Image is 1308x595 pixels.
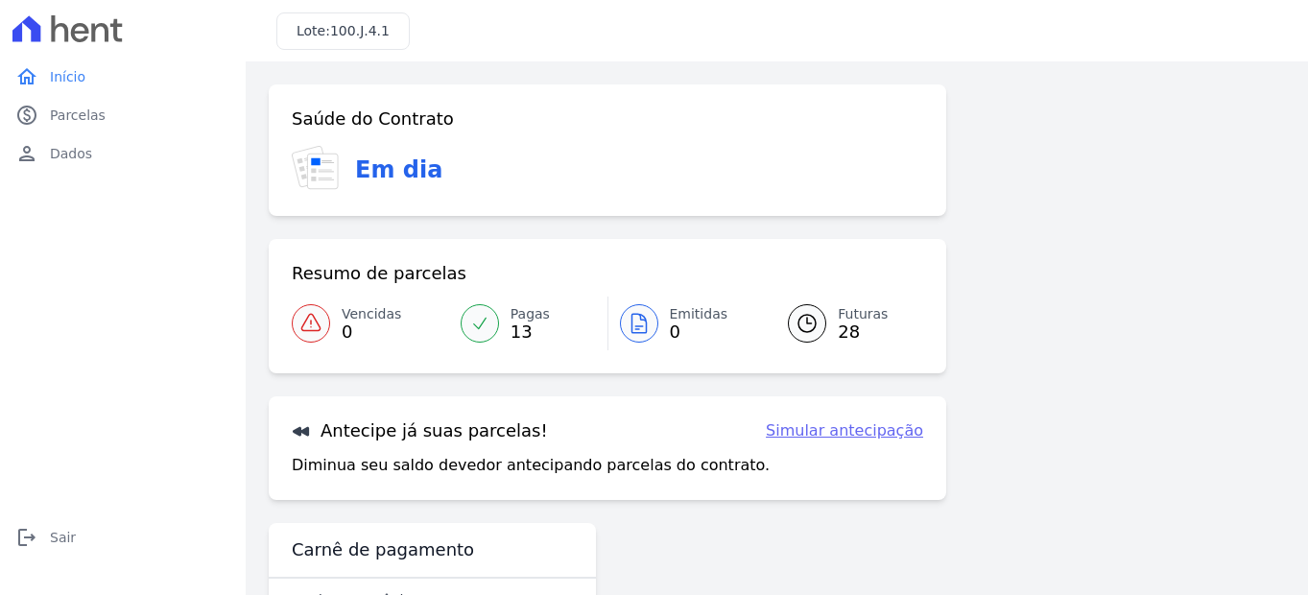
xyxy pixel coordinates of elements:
a: Vencidas 0 [292,297,449,350]
span: Parcelas [50,106,106,125]
span: 100.J.4.1 [330,23,390,38]
span: 13 [511,324,550,340]
h3: Carnê de pagamento [292,538,474,561]
span: 0 [670,324,728,340]
h3: Saúde do Contrato [292,107,454,131]
span: 28 [838,324,888,340]
h3: Lote: [297,21,390,41]
i: logout [15,526,38,549]
a: Emitidas 0 [608,297,766,350]
a: homeInício [8,58,238,96]
h3: Resumo de parcelas [292,262,466,285]
h3: Em dia [355,153,442,187]
span: 0 [342,324,401,340]
span: Pagas [511,304,550,324]
span: Início [50,67,85,86]
a: logoutSair [8,518,238,557]
i: paid [15,104,38,127]
span: Sair [50,528,76,547]
h3: Antecipe já suas parcelas! [292,419,548,442]
a: personDados [8,134,238,173]
i: home [15,65,38,88]
span: Vencidas [342,304,401,324]
p: Diminua seu saldo devedor antecipando parcelas do contrato. [292,454,770,477]
span: Dados [50,144,92,163]
i: person [15,142,38,165]
a: paidParcelas [8,96,238,134]
span: Futuras [838,304,888,324]
a: Simular antecipação [766,419,923,442]
span: Emitidas [670,304,728,324]
a: Futuras 28 [765,297,923,350]
a: Pagas 13 [449,297,607,350]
